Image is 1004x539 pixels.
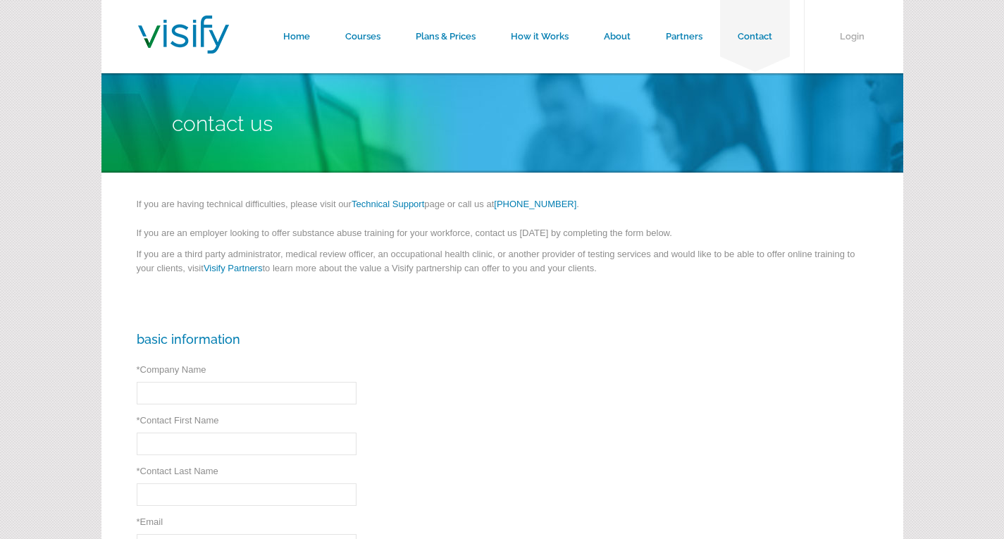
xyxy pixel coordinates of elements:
[137,197,868,218] p: If you are having technical difficulties, please visit our page or call us at .
[137,364,206,375] label: Company Name
[494,199,576,209] a: [PHONE_NUMBER]
[138,37,229,58] a: Visify Training
[204,263,263,273] a: Visify Partners
[172,111,273,136] span: Contact Us
[138,16,229,54] img: Visify Training
[352,199,424,209] a: Technical Support
[137,332,868,347] h3: Basic Information
[137,516,163,527] label: Email
[137,466,218,476] label: Contact Last Name
[137,415,219,426] label: Contact First Name
[137,247,868,283] p: If you are a third party administrator, medical review officer, an occupational health clinic, or...
[137,226,868,247] p: If you are an employer looking to offer substance abuse training for your workforce, contact us [...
